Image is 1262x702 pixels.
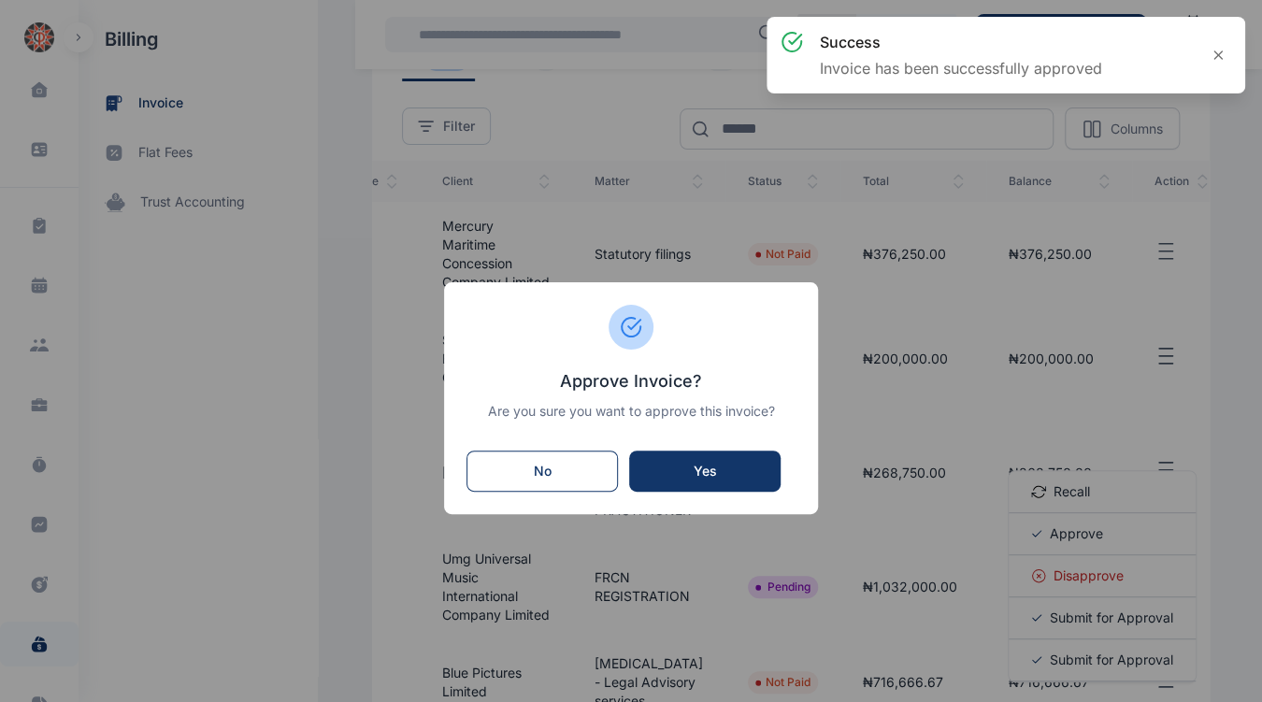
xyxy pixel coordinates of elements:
div: Yes [648,462,762,480]
button: Yes [629,451,781,492]
p: Are you sure you want to approve this invoice? [466,402,796,421]
div: No [486,462,598,480]
p: Invoice has been successfully approved [820,57,1102,79]
h3: Approve Invoice? [466,368,796,394]
button: No [466,451,618,492]
h3: success [820,31,1102,53]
